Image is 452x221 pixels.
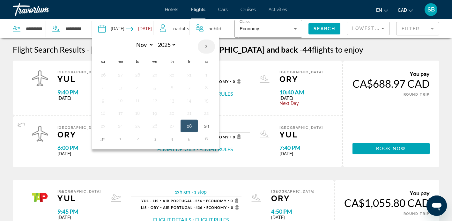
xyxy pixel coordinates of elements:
[115,109,125,118] button: Day 17
[233,79,243,84] span: 0
[98,109,108,118] button: Day 16
[271,215,315,220] span: [DATE]
[344,189,430,196] div: You pay
[211,26,221,31] span: Child
[115,70,125,79] button: Day 27
[167,70,177,79] button: Day 30
[57,215,101,220] span: [DATE]
[427,6,435,13] span: SB
[279,126,323,130] span: [GEOGRAPHIC_DATA]
[199,146,233,153] button: Flight Rules
[167,134,177,143] button: Day 4
[269,7,287,12] a: Activities
[141,199,159,203] span: YUL - LIS
[279,151,323,156] span: [DATE]
[115,96,125,105] button: Day 10
[344,196,430,209] div: CA$1,055.80 CAD
[314,26,335,31] span: Search
[279,70,323,74] span: [GEOGRAPHIC_DATA]
[279,130,323,139] span: YUL
[57,96,101,101] span: [DATE]
[167,96,177,105] button: Day 13
[184,96,194,105] button: Day 14
[376,5,388,15] button: Change language
[163,199,202,203] span: 254
[404,92,430,97] span: ROUND TRIP
[173,24,189,33] span: 0
[87,45,90,54] span: -
[279,74,323,84] span: ORY
[241,7,256,12] a: Cruises
[206,199,226,203] span: Economy
[141,205,159,210] span: LIS - ORY
[132,122,143,130] button: Day 25
[271,189,315,194] span: [GEOGRAPHIC_DATA]
[201,134,211,143] button: Day 6
[194,189,207,195] span: 1 stop
[184,83,194,92] button: Day 7
[300,45,312,54] span: 44
[191,7,205,12] a: Flights
[184,70,194,79] button: Day 31
[57,194,101,203] span: YUL
[184,109,194,118] button: Day 21
[132,134,143,143] button: Day 2
[231,205,241,210] span: 0
[98,96,108,105] button: Day 9
[271,208,315,215] span: 4:50 PM
[98,19,124,38] button: Depart date: Nov 28, 2025
[98,134,108,143] button: Day 30
[157,146,195,153] button: Flight Details
[167,83,177,92] button: Day 6
[376,146,406,151] span: Book now
[300,45,302,54] span: -
[150,109,160,118] button: Day 19
[165,7,178,12] span: Hotels
[115,83,125,92] button: Day 3
[352,70,430,77] div: You pay
[218,7,228,12] a: Cars
[240,20,250,24] mat-label: Class
[233,134,243,139] span: 0
[57,89,101,96] span: 9:40 PM
[184,134,194,143] button: Day 5
[115,122,125,130] button: Day 24
[183,45,265,54] span: [GEOGRAPHIC_DATA]
[57,70,101,74] span: [GEOGRAPHIC_DATA]
[133,39,154,50] select: Select month
[132,109,143,118] button: Day 18
[396,22,439,36] button: Filter
[279,96,323,101] span: [DATE]
[198,39,215,54] button: Next month
[308,23,340,34] button: Search
[163,205,202,210] span: 436
[271,194,315,203] span: ORY
[150,83,160,92] button: Day 5
[209,24,221,33] span: 1
[150,70,160,79] button: Day 29
[150,134,160,143] button: Day 3
[206,205,227,210] span: Economy
[201,109,211,118] button: Day 22
[279,101,323,106] span: Next Day
[57,151,101,156] span: [DATE]
[150,122,160,130] button: Day 26
[57,208,101,215] span: 9:45 PM
[57,144,101,151] span: 6:00 PM
[201,96,211,105] button: Day 15
[156,39,176,50] select: Select year
[150,96,160,105] button: Day 12
[98,70,108,79] button: Day 26
[167,122,177,130] button: Day 27
[352,143,430,154] button: Book now
[126,19,152,38] button: Return date: Nov 30, 2025
[175,189,190,195] span: 13h 5m
[201,83,211,92] button: Day 8
[13,1,77,18] a: Travorium
[115,134,125,143] button: Day 1
[423,3,439,16] button: User Menu
[376,8,382,13] span: en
